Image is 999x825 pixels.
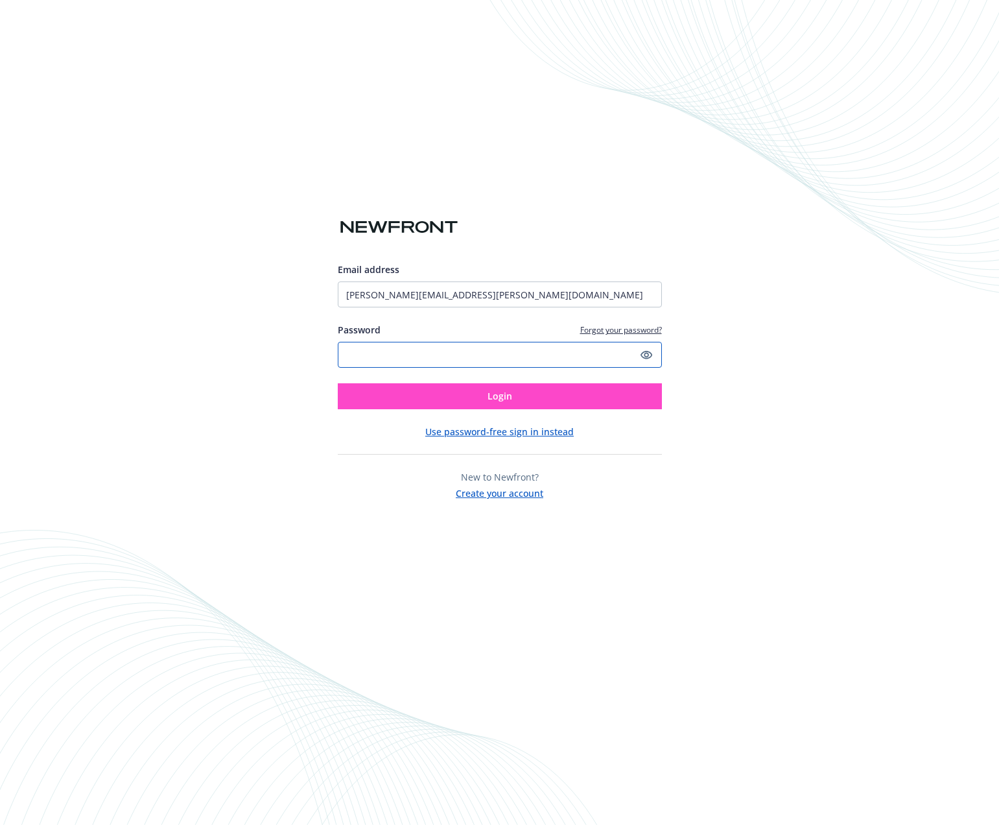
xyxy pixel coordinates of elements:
img: Newfront logo [338,216,460,239]
a: Forgot your password? [580,324,662,335]
span: Email address [338,263,399,276]
label: Password [338,323,381,337]
button: Use password-free sign in instead [425,425,574,438]
span: New to Newfront? [461,471,539,483]
span: Login [488,390,512,402]
input: Enter your password [338,342,662,368]
button: Create your account [456,484,543,500]
button: Login [338,383,662,409]
a: Show password [639,347,654,363]
input: Enter your email [338,281,662,307]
